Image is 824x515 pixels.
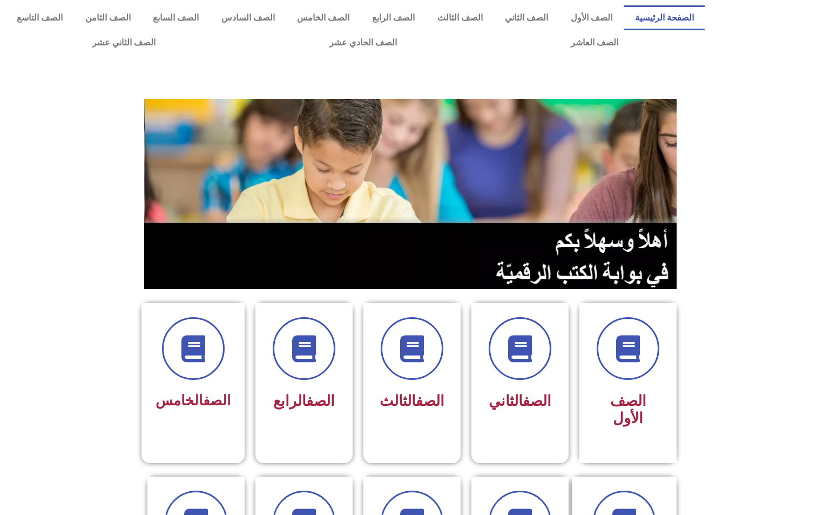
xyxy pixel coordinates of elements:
[559,5,624,30] a: الصف الأول
[489,392,551,410] span: الثاني
[380,392,444,410] span: الثالث
[523,392,551,410] a: الصف
[494,5,560,30] a: الصف الثاني
[273,392,335,410] span: الرابع
[203,392,231,409] a: الصف
[286,5,361,30] a: الصف الخامس
[141,5,210,30] a: الصف السابع
[624,5,705,30] a: الصفحة الرئيسية
[416,392,444,410] a: الصف
[156,392,231,409] span: الخامس
[306,392,335,410] a: الصف
[484,30,705,55] a: الصف العاشر
[361,5,426,30] a: الصف الرابع
[610,392,646,427] span: الصف الأول
[5,5,74,30] a: الصف التاسع
[210,5,286,30] a: الصف السادس
[5,30,242,55] a: الصف الثاني عشر
[74,5,142,30] a: الصف الثامن
[426,5,494,30] a: الصف الثالث
[242,30,484,55] a: الصف الحادي عشر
